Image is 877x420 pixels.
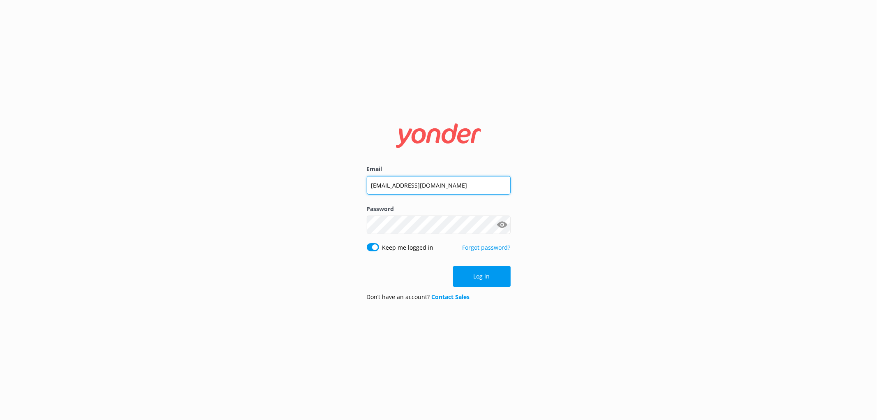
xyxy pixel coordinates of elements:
[382,243,434,252] label: Keep me logged in
[494,217,511,233] button: Show password
[432,293,470,301] a: Contact Sales
[367,165,511,174] label: Email
[367,204,511,213] label: Password
[367,176,511,195] input: user@emailaddress.com
[463,244,511,251] a: Forgot password?
[367,292,470,302] p: Don’t have an account?
[453,266,511,287] button: Log in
